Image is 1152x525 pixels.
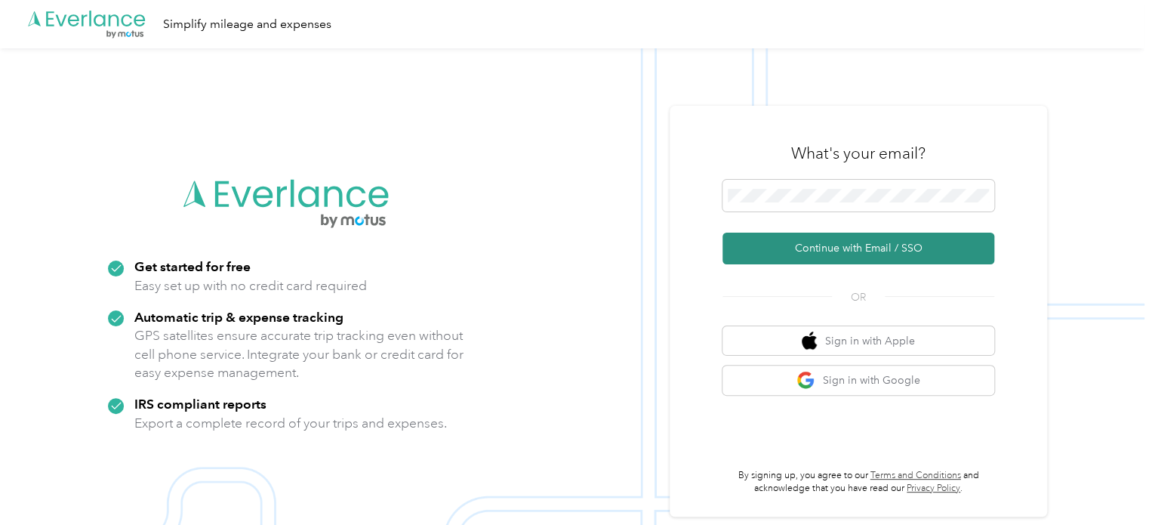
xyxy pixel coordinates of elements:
p: GPS satellites ensure accurate trip tracking even without cell phone service. Integrate your bank... [134,326,464,382]
strong: Get started for free [134,258,251,274]
button: Continue with Email / SSO [722,233,994,264]
button: google logoSign in with Google [722,366,994,395]
span: OR [832,289,885,305]
strong: Automatic trip & expense tracking [134,309,343,325]
a: Privacy Policy [907,483,960,494]
button: apple logoSign in with Apple [722,326,994,356]
div: Simplify mileage and expenses [163,15,331,34]
p: By signing up, you agree to our and acknowledge that you have read our . [722,469,994,496]
p: Easy set up with no credit card required [134,276,367,295]
a: Terms and Conditions [870,470,961,481]
h3: What's your email? [791,143,926,164]
strong: IRS compliant reports [134,396,266,412]
img: google logo [796,371,815,390]
img: apple logo [802,332,817,351]
p: Export a complete record of your trips and expenses. [134,414,447,433]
